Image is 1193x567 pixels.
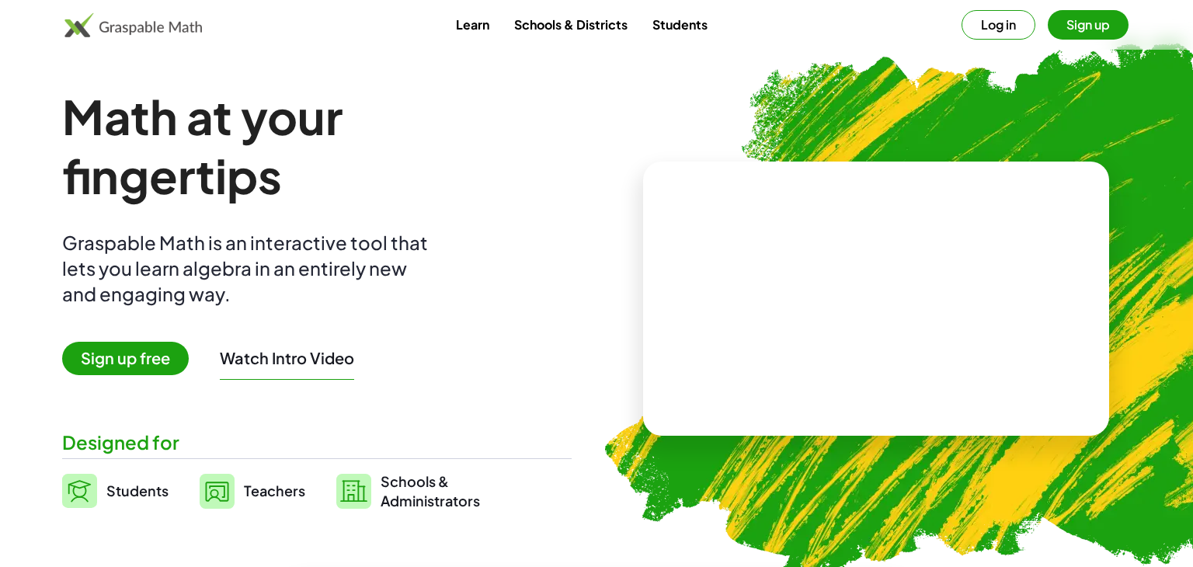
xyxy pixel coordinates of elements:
[200,474,235,509] img: svg%3e
[62,471,169,510] a: Students
[443,10,502,39] a: Learn
[62,87,556,205] h1: Math at your fingertips
[502,10,640,39] a: Schools & Districts
[62,430,572,455] div: Designed for
[62,230,435,307] div: Graspable Math is an interactive tool that lets you learn algebra in an entirely new and engaging...
[336,474,371,509] img: svg%3e
[200,471,305,510] a: Teachers
[106,482,169,499] span: Students
[244,482,305,499] span: Teachers
[1048,10,1129,40] button: Sign up
[220,348,354,368] button: Watch Intro Video
[336,471,480,510] a: Schools &Administrators
[962,10,1035,40] button: Log in
[62,474,97,508] img: svg%3e
[62,342,189,375] span: Sign up free
[381,471,480,510] span: Schools & Administrators
[760,241,993,357] video: What is this? This is dynamic math notation. Dynamic math notation plays a central role in how Gr...
[640,10,720,39] a: Students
